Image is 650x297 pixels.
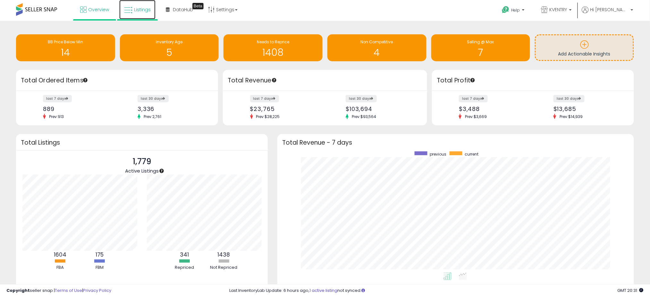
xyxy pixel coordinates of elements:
[48,39,83,45] span: BB Price Below Min
[327,34,426,61] a: Non Competitive 4
[46,114,67,119] span: Prev: 913
[462,114,490,119] span: Prev: $3,669
[43,106,112,112] div: 889
[120,34,219,61] a: Inventory Age 5
[180,251,189,259] b: 341
[55,287,82,293] a: Terms of Use
[125,167,159,174] span: Active Listings
[553,95,585,102] label: last 30 days
[227,47,319,58] h1: 1408
[470,77,476,83] div: Tooltip anchor
[309,287,337,293] a: 1 active listing
[553,106,623,112] div: $13,685
[156,39,182,45] span: Inventory Age
[43,95,72,102] label: last 7 days
[257,39,289,45] span: Needs to Reprice
[228,76,422,85] h3: Total Revenue
[253,114,283,119] span: Prev: $28,225
[41,265,79,271] div: FBA
[465,151,478,157] span: current
[558,51,611,57] span: Add Actionable Insights
[250,95,279,102] label: last 7 days
[6,287,30,293] strong: Copyright
[192,3,204,9] div: Tooltip anchor
[459,95,488,102] label: last 7 days
[282,140,629,145] h3: Total Revenue - 7 days
[6,288,111,294] div: seller snap | |
[229,288,644,294] div: Last InventoryLab Update: 6 hours ago, not synced.
[331,47,423,58] h1: 4
[550,6,567,13] span: KVENTRY
[224,34,323,61] a: Needs to Reprice 1408
[218,251,230,259] b: 1438
[19,47,112,58] h1: 14
[618,287,644,293] span: 2025-10-13 20:31 GMT
[21,140,263,145] h3: Total Listings
[140,114,165,119] span: Prev: 2,761
[83,287,111,293] a: Privacy Policy
[502,6,510,14] i: Get Help
[250,106,320,112] div: $23,765
[173,6,193,13] span: DataHub
[82,77,88,83] div: Tooltip anchor
[590,6,629,13] span: Hi [PERSON_NAME]
[349,114,379,119] span: Prev: $93,564
[430,151,446,157] span: previous
[435,47,527,58] h1: 7
[346,106,416,112] div: $103,694
[437,76,629,85] h3: Total Profit
[138,106,207,112] div: 3,336
[582,6,633,21] a: Hi [PERSON_NAME]
[536,35,633,60] a: Add Actionable Insights
[21,76,213,85] h3: Total Ordered Items
[556,114,586,119] span: Prev: $14,939
[123,47,216,58] h1: 5
[459,106,528,112] div: $3,488
[361,288,365,293] i: Click here to read more about un-synced listings.
[271,77,277,83] div: Tooltip anchor
[497,1,531,21] a: Help
[159,168,165,174] div: Tooltip anchor
[165,265,204,271] div: Repriced
[80,265,119,271] div: FBM
[346,95,377,102] label: last 30 days
[467,39,494,45] span: Selling @ Max
[361,39,393,45] span: Non Competitive
[205,265,243,271] div: Not Repriced
[54,251,66,259] b: 1604
[125,156,159,168] p: 1,779
[134,6,151,13] span: Listings
[431,34,530,61] a: Selling @ Max 7
[511,7,520,13] span: Help
[138,95,169,102] label: last 30 days
[16,34,115,61] a: BB Price Below Min 14
[96,251,104,259] b: 175
[88,6,109,13] span: Overview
